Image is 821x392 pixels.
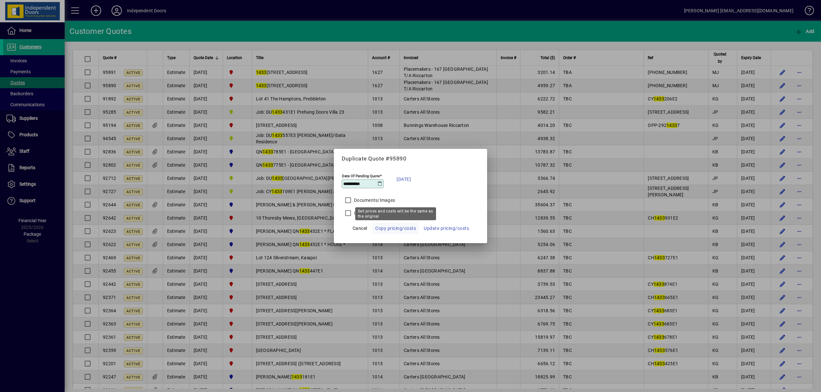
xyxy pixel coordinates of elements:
span: [DATE] [397,175,411,183]
label: Documents/Images [353,197,395,203]
mat-label: Date Of Pending Quote [342,174,380,178]
span: Update pricing/costs [424,224,469,232]
h5: Duplicate Quote #95890 [342,155,479,162]
button: Update pricing/costs [421,222,472,234]
div: Sell prices and costs will be the same as the original [355,207,436,220]
button: Copy pricing/costs [373,222,419,234]
span: Copy pricing/costs [375,224,416,232]
button: [DATE] [393,171,414,187]
span: Cancel [353,224,367,232]
button: Cancel [349,222,370,234]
